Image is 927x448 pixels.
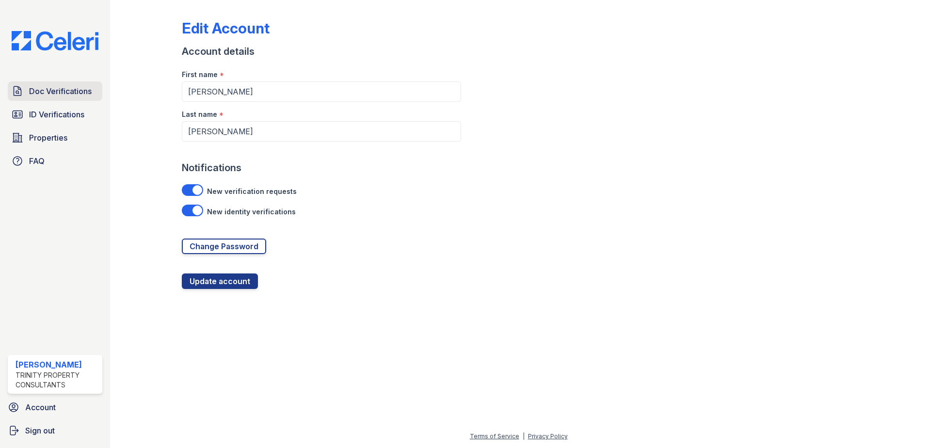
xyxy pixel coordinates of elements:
div: [PERSON_NAME] [16,359,98,370]
button: Update account [182,273,258,289]
label: New verification requests [207,187,297,196]
label: Last name [182,110,217,119]
span: FAQ [29,155,45,167]
span: Doc Verifications [29,85,92,97]
a: Sign out [4,421,106,440]
a: Properties [8,128,102,147]
div: | [523,432,525,440]
span: Properties [29,132,67,144]
div: Account details [182,45,461,58]
div: Notifications [182,161,461,175]
a: FAQ [8,151,102,171]
div: Edit Account [182,19,270,37]
a: Change Password [182,239,266,254]
div: Trinity Property Consultants [16,370,98,390]
a: Doc Verifications [8,81,102,101]
a: Account [4,398,106,417]
a: ID Verifications [8,105,102,124]
span: Sign out [25,425,55,436]
label: New identity verifications [207,207,296,217]
img: CE_Logo_Blue-a8612792a0a2168367f1c8372b55b34899dd931a85d93a1a3d3e32e68fde9ad4.png [4,31,106,50]
a: Terms of Service [470,432,519,440]
label: First name [182,70,218,80]
span: Account [25,401,56,413]
span: ID Verifications [29,109,84,120]
a: Privacy Policy [528,432,568,440]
